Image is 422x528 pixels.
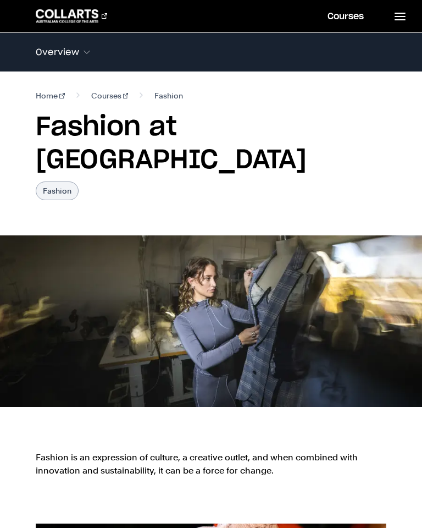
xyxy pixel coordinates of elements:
[36,89,65,102] a: Home
[36,182,79,200] p: Fashion
[36,47,79,57] span: Overview
[36,9,107,23] div: Go to homepage
[36,41,386,64] button: Overview
[154,89,183,102] span: Fashion
[36,451,386,477] p: Fashion is an expression of culture, a creative outlet, and when combined with innovation and sus...
[36,111,386,177] h1: Fashion at [GEOGRAPHIC_DATA]
[91,89,129,102] a: Courses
